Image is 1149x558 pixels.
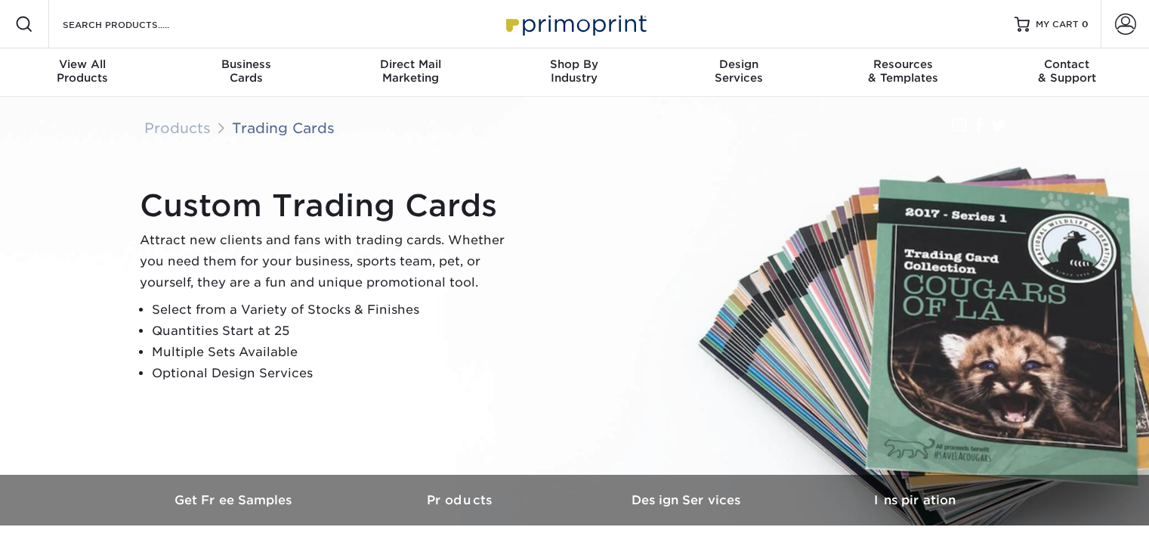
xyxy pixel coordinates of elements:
[329,57,493,85] div: Marketing
[164,48,328,97] a: BusinessCards
[122,475,348,525] a: Get Free Samples
[348,475,575,525] a: Products
[985,48,1149,97] a: Contact& Support
[152,363,517,384] li: Optional Design Services
[232,119,335,136] a: Trading Cards
[329,57,493,71] span: Direct Mail
[499,8,650,40] img: Primoprint
[152,321,517,342] li: Quantities Start at 25
[656,57,820,85] div: Services
[820,57,984,71] span: Resources
[152,299,517,321] li: Select from a Variety of Stocks & Finishes
[144,119,211,136] a: Products
[493,57,656,71] span: Shop By
[802,475,1028,525] a: Inspiration
[575,493,802,507] h3: Design Services
[493,48,656,97] a: Shop ByIndustry
[820,57,984,85] div: & Templates
[493,57,656,85] div: Industry
[1082,19,1089,29] span: 0
[140,230,517,293] p: Attract new clients and fans with trading cards. Whether you need them for your business, sports ...
[61,15,208,33] input: SEARCH PRODUCTS.....
[140,188,517,224] h1: Custom Trading Cards
[152,342,517,363] li: Multiple Sets Available
[348,493,575,507] h3: Products
[985,57,1149,85] div: & Support
[985,57,1149,71] span: Contact
[122,493,348,507] h3: Get Free Samples
[575,475,802,525] a: Design Services
[329,48,493,97] a: Direct MailMarketing
[656,57,820,71] span: Design
[164,57,328,71] span: Business
[1036,18,1079,31] span: MY CART
[656,48,820,97] a: DesignServices
[820,48,984,97] a: Resources& Templates
[164,57,328,85] div: Cards
[802,493,1028,507] h3: Inspiration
